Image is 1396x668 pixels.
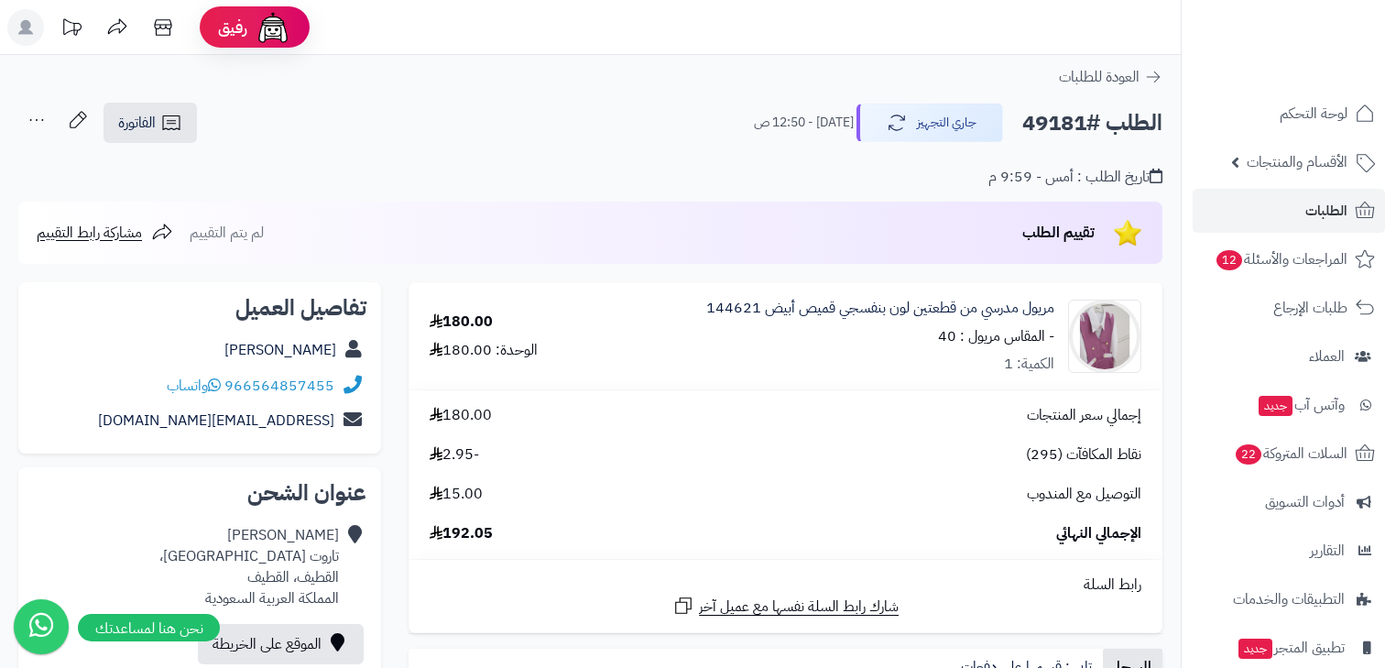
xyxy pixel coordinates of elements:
[416,575,1155,596] div: رابط السلة
[430,484,483,505] span: 15.00
[118,112,156,134] span: الفاتورة
[1193,286,1385,330] a: طلبات الإرجاع
[1238,639,1272,659] span: جديد
[1271,47,1379,85] img: logo-2.png
[430,444,479,465] span: -2.95
[1027,405,1141,426] span: إجمالي سعر المنتجات
[430,312,493,333] div: 180.00
[1193,480,1385,524] a: أدوات التسويق
[1193,237,1385,281] a: المراجعات والأسئلة12
[1193,189,1385,233] a: الطلبات
[1234,441,1347,466] span: السلات المتروكة
[1237,635,1345,661] span: تطبيق المتجر
[1022,222,1095,244] span: تقييم الطلب
[1004,354,1054,375] div: الكمية: 1
[1247,149,1347,175] span: الأقسام والمنتجات
[1310,538,1345,564] span: التقارير
[1259,396,1292,416] span: جديد
[255,9,291,46] img: ai-face.png
[37,222,142,244] span: مشاركة رابط التقييم
[706,298,1054,319] a: مريول مدرسي من قطعتين لون بنفسجي قميص أبيض 144621
[1059,66,1140,88] span: العودة للطلبات
[754,114,854,132] small: [DATE] - 12:50 ص
[988,167,1162,188] div: تاريخ الطلب : أمس - 9:59 م
[430,523,493,544] span: 192.05
[1026,444,1141,465] span: نقاط المكافآت (295)
[1022,104,1162,142] h2: الطلب #49181
[159,525,339,608] div: [PERSON_NAME] تاروت [GEOGRAPHIC_DATA]، القطيف، القطيف المملكة العربية السعودية
[1305,198,1347,224] span: الطلبات
[1216,250,1242,270] span: 12
[33,482,366,504] h2: عنوان الشحن
[1215,246,1347,272] span: المراجعات والأسئلة
[104,103,197,143] a: الفاتورة
[190,222,264,244] span: لم يتم التقييم
[98,410,334,432] a: [EMAIL_ADDRESS][DOMAIN_NAME]
[33,297,366,319] h2: تفاصيل العميل
[672,595,899,618] a: شارك رابط السلة نفسها مع عميل آخر
[1265,489,1345,515] span: أدوات التسويق
[224,375,334,397] a: 966564857455
[218,16,247,38] span: رفيق
[1193,577,1385,621] a: التطبيقات والخدمات
[37,222,173,244] a: مشاركة رابط التقييم
[1309,344,1345,369] span: العملاء
[49,9,94,50] a: تحديثات المنصة
[1273,295,1347,321] span: طلبات الإرجاع
[1193,529,1385,573] a: التقارير
[224,339,336,361] a: [PERSON_NAME]
[430,405,492,426] span: 180.00
[1233,586,1345,612] span: التطبيقات والخدمات
[1027,484,1141,505] span: التوصيل مع المندوب
[1059,66,1162,88] a: العودة للطلبات
[1193,92,1385,136] a: لوحة التحكم
[856,104,1003,142] button: جاري التجهيز
[1193,383,1385,427] a: وآتس آبجديد
[198,624,364,664] a: الموقع على الخريطة
[1257,392,1345,418] span: وآتس آب
[430,340,538,361] div: الوحدة: 180.00
[1056,523,1141,544] span: الإجمالي النهائي
[938,325,1054,347] small: - المقاس مريول : 40
[1236,444,1261,465] span: 22
[167,375,221,397] a: واتساب
[1193,432,1385,476] a: السلات المتروكة22
[1069,300,1140,373] img: 1723396661-Screenshot_%D9%A2%D9%A0%D9%A2%D9%A4%D9%A0%D9%A8%D9%A1%D9%A1_%D9%A2%D9%A0%D9%A1%D9%A3%D...
[1280,101,1347,126] span: لوحة التحكم
[1193,334,1385,378] a: العملاء
[699,597,899,618] span: شارك رابط السلة نفسها مع عميل آخر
